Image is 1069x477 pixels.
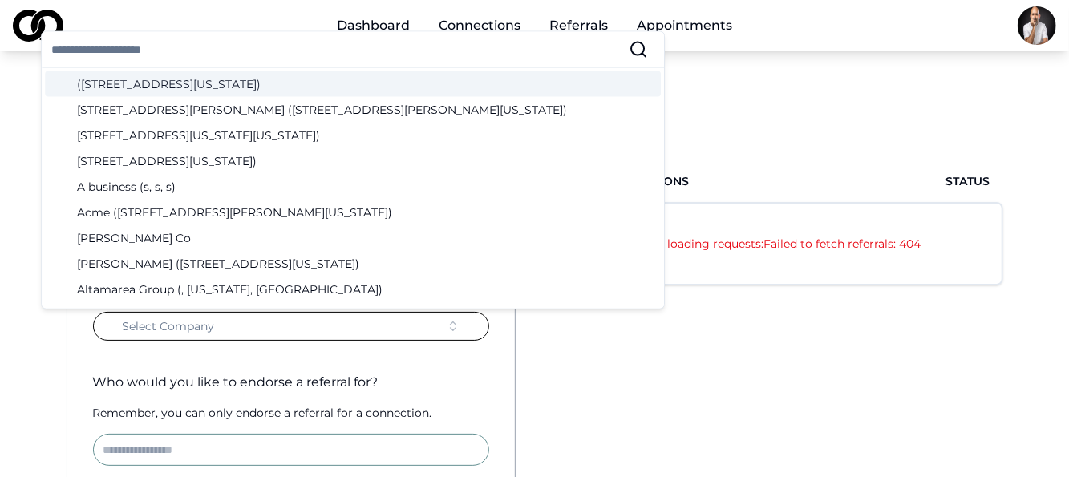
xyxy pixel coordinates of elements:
[588,236,970,252] p: Error loading requests: Failed to fetch referrals: 404
[45,225,661,251] div: [PERSON_NAME] Co
[45,200,661,225] div: Acme ([STREET_ADDRESS][PERSON_NAME][US_STATE])
[426,10,533,42] a: Connections
[45,302,661,328] div: Altro Paradiso ([STREET_ADDRESS][US_STATE])
[45,123,661,148] div: [STREET_ADDRESS][US_STATE][US_STATE])
[1018,6,1056,45] img: 7c9f7354-d216-4eca-a593-158b3da62616-chef%20photo-profile_picture.jpg
[45,277,661,302] div: Altamarea Group (, [US_STATE], [GEOGRAPHIC_DATA])
[537,10,621,42] a: Referrals
[13,10,63,42] img: logo
[45,251,661,277] div: [PERSON_NAME] ([STREET_ADDRESS][US_STATE])
[45,71,661,97] div: ([STREET_ADDRESS][US_STATE])
[93,405,489,421] div: Remember, you can only endorse a referral for a connection.
[946,173,990,189] span: Status
[45,174,661,200] div: A business (s, s, s)
[45,148,661,174] div: [STREET_ADDRESS][US_STATE])
[123,318,215,334] span: Select Company
[42,68,664,309] div: Suggestions
[324,10,745,42] nav: Main
[93,373,489,392] div: Who would you like to endorse a referral for?
[45,97,661,123] div: [STREET_ADDRESS][PERSON_NAME] ([STREET_ADDRESS][PERSON_NAME][US_STATE])
[624,10,745,42] a: Appointments
[324,10,423,42] a: Dashboard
